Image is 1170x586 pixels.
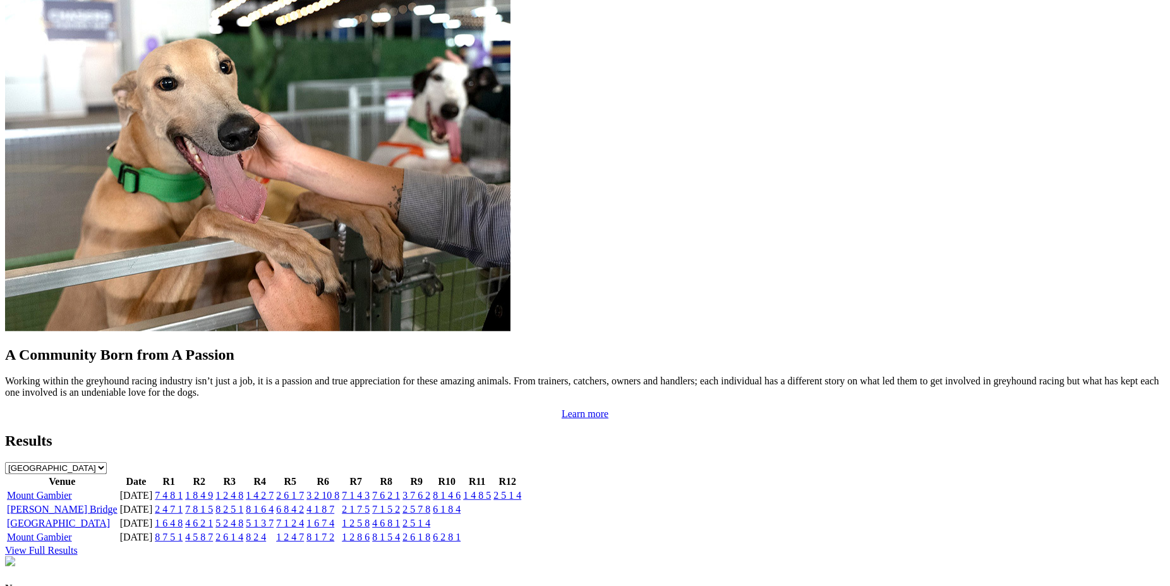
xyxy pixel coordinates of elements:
a: 2 5 7 8 [402,504,430,515]
a: 6 8 4 2 [276,504,304,515]
th: R11 [462,475,492,488]
a: 2 5 1 4 [493,490,521,501]
td: [DATE] [119,517,154,530]
a: 8 1 4 6 [433,490,461,501]
a: 4 5 8 7 [185,532,213,542]
a: 2 6 1 8 [402,532,430,542]
a: 4 6 2 1 [185,518,213,528]
a: 7 6 2 1 [372,490,400,501]
a: 4 1 8 7 [306,504,334,515]
th: R5 [275,475,305,488]
a: 7 4 8 1 [155,490,183,501]
a: 2 6 1 4 [215,532,243,542]
a: 1 6 4 8 [155,518,183,528]
a: 1 6 7 4 [306,518,334,528]
p: Working within the greyhound racing industry isn’t just a job, it is a passion and true appreciat... [5,375,1165,398]
a: 5 2 4 8 [215,518,243,528]
a: 7 1 4 3 [342,490,370,501]
a: View Full Results [5,545,78,556]
a: 2 6 1 7 [276,490,304,501]
a: 4 6 8 1 [372,518,400,528]
th: R12 [493,475,522,488]
a: 5 1 3 7 [246,518,274,528]
a: 8 2 5 1 [215,504,243,515]
a: 1 2 5 8 [342,518,370,528]
a: 7 1 2 4 [276,518,304,528]
a: 8 7 5 1 [155,532,183,542]
th: R6 [306,475,340,488]
th: R3 [215,475,244,488]
a: 1 2 4 7 [276,532,304,542]
th: R9 [402,475,431,488]
td: [DATE] [119,489,154,502]
a: Learn more [562,408,608,419]
a: 7 1 5 2 [372,504,400,515]
a: Mount Gambier [7,532,72,542]
th: R1 [154,475,183,488]
a: 8 1 6 4 [246,504,274,515]
a: 8 1 7 2 [306,532,334,542]
th: R10 [432,475,461,488]
a: 2 5 1 4 [402,518,430,528]
a: 3 7 6 2 [402,490,430,501]
a: 6 1 8 4 [433,504,461,515]
th: Date [119,475,154,488]
a: 8 2 4 [246,532,266,542]
th: Venue [6,475,118,488]
td: [DATE] [119,503,154,516]
a: [GEOGRAPHIC_DATA] [7,518,110,528]
a: 1 4 8 5 [463,490,491,501]
a: 1 8 4 9 [185,490,213,501]
h2: A Community Born from A Passion [5,346,1165,363]
a: 2 4 7 1 [155,504,183,515]
th: R2 [184,475,214,488]
a: 1 2 8 6 [342,532,370,542]
a: Mount Gambier [7,490,72,501]
a: 8 1 5 4 [372,532,400,542]
a: 1 4 2 7 [246,490,274,501]
td: [DATE] [119,531,154,544]
th: R8 [371,475,401,488]
h2: Results [5,432,1165,449]
img: chasers_homepage.jpg [5,556,15,566]
a: 2 1 7 5 [342,504,370,515]
a: 3 2 10 8 [306,490,339,501]
th: R4 [245,475,274,488]
a: 1 2 4 8 [215,490,243,501]
th: R7 [341,475,370,488]
a: 6 2 8 1 [433,532,461,542]
a: 7 8 1 5 [185,504,213,515]
a: [PERSON_NAME] Bridge [7,504,118,515]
